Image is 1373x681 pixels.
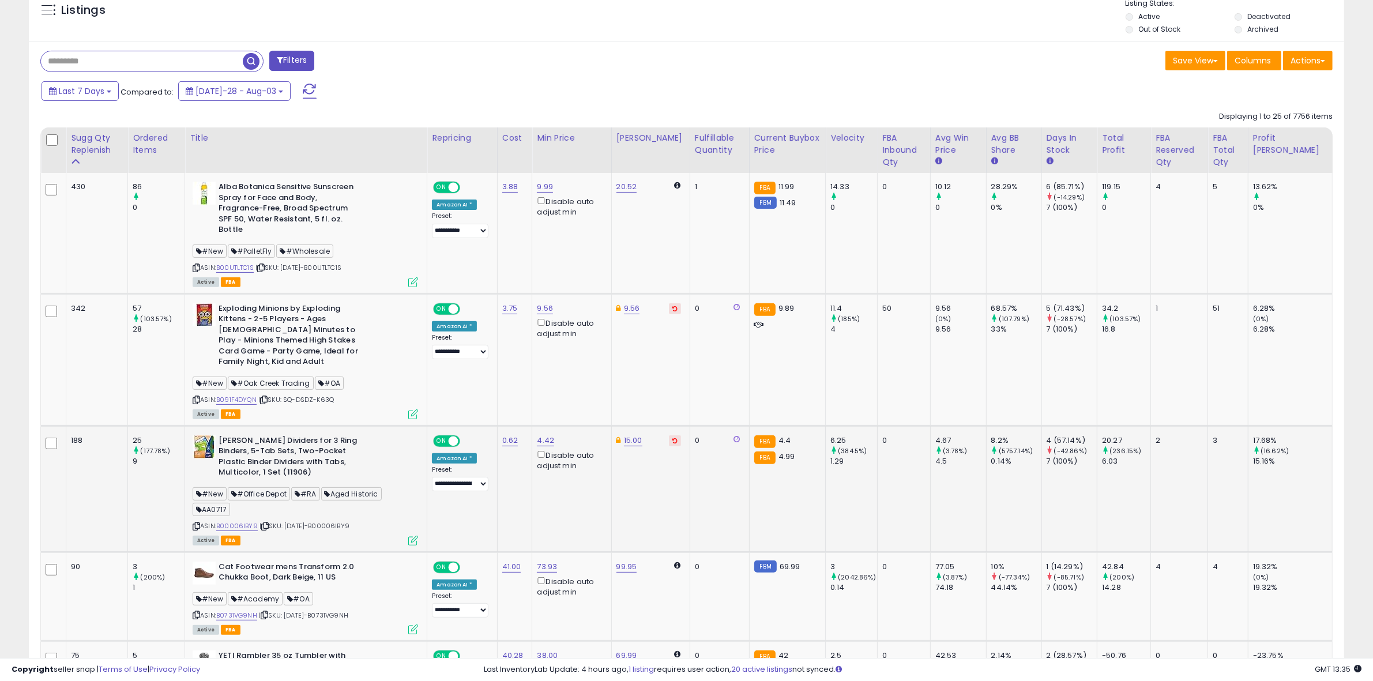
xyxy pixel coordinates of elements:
div: [PERSON_NAME] [616,132,685,144]
small: FBA [754,303,776,316]
div: Last InventoryLab Update: 4 hours ago, requires user action, not synced. [484,664,1361,675]
div: 1 [695,182,740,192]
span: #New [193,244,227,258]
div: 34.2 [1102,303,1150,314]
button: Save View [1165,51,1225,70]
a: 9.56 [624,303,640,314]
small: (200%) [1109,573,1134,582]
a: B0731VG9NH [216,611,257,620]
a: 20 active listings [731,664,792,675]
small: (0%) [1253,573,1269,582]
div: 7 (100%) [1047,456,1097,466]
span: 2025-08-11 13:35 GMT [1315,664,1361,675]
div: 7 (100%) [1047,324,1097,334]
div: 42.84 [1102,562,1150,572]
a: B00006IBY9 [216,521,258,531]
small: (-42.86%) [1054,446,1087,456]
div: ASIN: [193,182,418,285]
div: 4.67 [935,435,986,446]
small: (384.5%) [838,446,867,456]
span: #RA [291,487,320,501]
strong: Copyright [12,664,54,675]
div: Days In Stock [1047,132,1093,156]
div: 0% [1253,202,1332,213]
a: 99.95 [616,561,637,573]
small: (2042.86%) [838,573,877,582]
div: 0 [133,202,185,213]
div: 1 [1156,303,1199,314]
div: 11.4 [830,303,877,314]
label: Active [1138,12,1160,21]
a: 0.62 [502,435,518,446]
span: FBA [221,277,240,287]
div: Disable auto adjust min [537,449,602,471]
span: FBA [221,536,240,545]
div: 9 [133,456,185,466]
label: Deactivated [1247,12,1291,21]
a: 3.75 [502,303,518,314]
span: Compared to: [121,86,174,97]
div: 51 [1213,303,1239,314]
div: 0 [882,182,921,192]
small: (-28.57%) [1054,314,1086,323]
small: (5757.14%) [999,446,1033,456]
div: Velocity [830,132,872,144]
small: FBM [754,197,777,209]
div: 430 [71,182,119,192]
a: B00UTLTC1S [216,263,254,273]
div: 1 [133,582,185,593]
small: (3.87%) [943,573,967,582]
div: 4 (57.14%) [1047,435,1097,446]
div: 6 (85.71%) [1047,182,1097,192]
div: 10% [991,562,1041,572]
div: Total Profit [1102,132,1146,156]
small: Avg BB Share. [991,156,998,167]
div: 4 [830,324,877,334]
span: ON [435,562,449,572]
div: 19.32% [1253,562,1332,572]
div: 0 [695,303,740,314]
div: Amazon AI * [432,321,477,332]
small: (177.78%) [140,446,170,456]
span: ON [435,304,449,314]
div: 0 [695,435,740,446]
small: FBA [754,435,776,448]
div: 20.27 [1102,435,1150,446]
span: OFF [458,562,477,572]
a: 20.52 [616,181,637,193]
span: OFF [458,304,477,314]
div: 16.8 [1102,324,1150,334]
a: 15.00 [624,435,642,446]
small: (200%) [140,573,165,582]
div: 0.14 [830,582,877,593]
small: (0%) [1253,314,1269,323]
span: #Wholesale [276,244,333,258]
div: Current Buybox Price [754,132,821,156]
div: 86 [133,182,185,192]
div: FBA Reserved Qty [1156,132,1203,168]
a: 73.93 [537,561,557,573]
div: 13.62% [1253,182,1332,192]
div: Avg BB Share [991,132,1037,156]
span: FBA [221,625,240,635]
div: Preset: [432,334,488,360]
span: All listings currently available for purchase on Amazon [193,625,219,635]
span: #Office Depot [228,487,290,501]
div: Repricing [432,132,492,144]
small: FBA [754,452,776,464]
div: 44.14% [991,582,1041,593]
div: 25 [133,435,185,446]
div: Amazon AI * [432,580,477,590]
b: Alba Botanica Sensitive Sunscreen Spray for Face and Body, Fragrance-Free, Broad Spectrum SPF 50,... [219,182,359,238]
div: Preset: [432,212,488,238]
span: #New [193,487,227,501]
label: Archived [1247,24,1278,34]
div: 4 [1156,182,1199,192]
button: Filters [269,51,314,71]
div: ASIN: [193,562,418,634]
div: 3 [830,562,877,572]
small: Days In Stock. [1047,156,1054,167]
div: ASIN: [193,303,418,418]
span: 11.99 [778,181,795,192]
small: Avg Win Price. [935,156,942,167]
